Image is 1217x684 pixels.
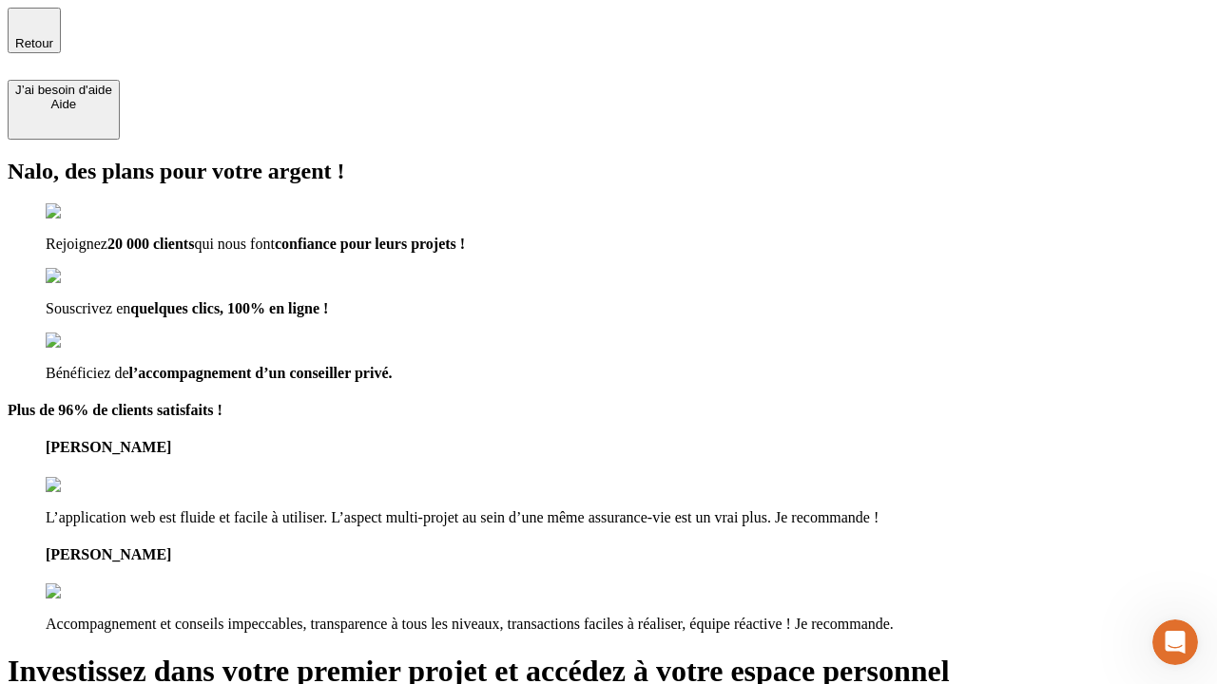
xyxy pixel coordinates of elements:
img: checkmark [46,332,127,350]
span: Bénéficiez de [46,365,393,381]
strong: quelques clics, 100% en ligne ! [130,300,328,316]
div: J’ai besoin d'aide [15,83,112,97]
img: checkmark [46,268,127,285]
strong: confiance pour leurs projets ! [275,236,465,252]
iframe: Intercom live chat [1152,619,1198,665]
p: Accompagnement et conseils impeccables, transparence à tous les niveaux, transactions faciles à r... [46,616,1209,633]
span: Retour [15,36,53,50]
img: checkmark [46,203,127,220]
h4: [PERSON_NAME] [46,546,1209,563]
h4: Plus de 96% de clients satisfaits ! [8,402,1209,419]
button: Retour [8,8,61,53]
h4: [PERSON_NAME] [46,439,1209,456]
img: reviews stars [46,583,140,600]
button: J’ai besoin d'aideAide [8,80,120,140]
strong: l’accompagnement d’un conseiller privé. [129,365,393,381]
strong: 20 000 clients [107,236,195,252]
p: L’application web est fluide et facile à utiliser. L’aspect multi-projet au sein d’une même assur... [46,509,1209,526]
div: Aide [15,97,112,111]
span: Rejoignez qui nous font [46,236,465,252]
h2: Nalo, des plans pour votre argent ! [8,159,1209,184]
span: Souscrivez en [46,300,328,316]
img: reviews stars [46,477,140,494]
